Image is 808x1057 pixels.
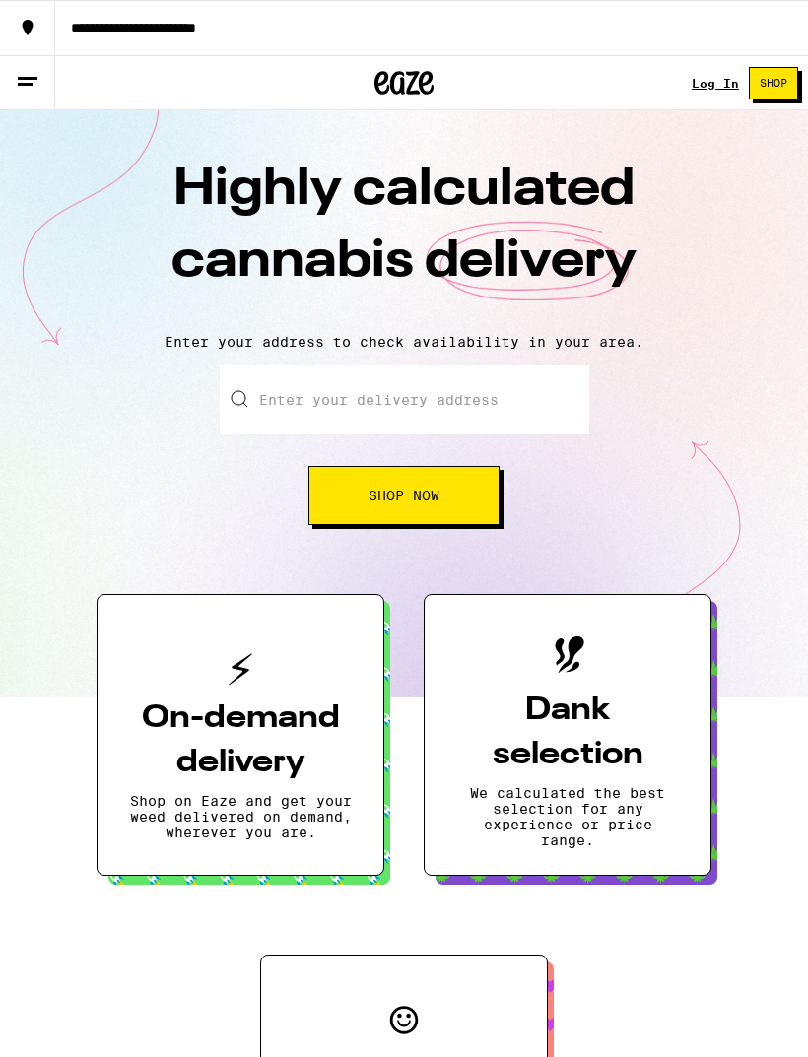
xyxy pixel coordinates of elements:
[749,67,798,99] button: Shop
[692,77,739,90] a: Log In
[97,594,384,876] button: On-demand deliveryShop on Eaze and get your weed delivered on demand, wherever you are.
[369,489,439,502] span: Shop Now
[220,365,589,434] input: Enter your delivery address
[59,155,749,318] h1: Highly calculated cannabis delivery
[456,689,679,777] h3: Dank selection
[308,466,500,525] button: Shop Now
[424,594,711,876] button: Dank selectionWe calculated the best selection for any experience or price range.
[760,78,787,89] span: Shop
[129,793,352,840] p: Shop on Eaze and get your weed delivered on demand, wherever you are.
[129,696,352,785] h3: On-demand delivery
[456,785,679,848] p: We calculated the best selection for any experience or price range.
[20,334,788,350] p: Enter your address to check availability in your area.
[739,67,808,99] a: Shop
